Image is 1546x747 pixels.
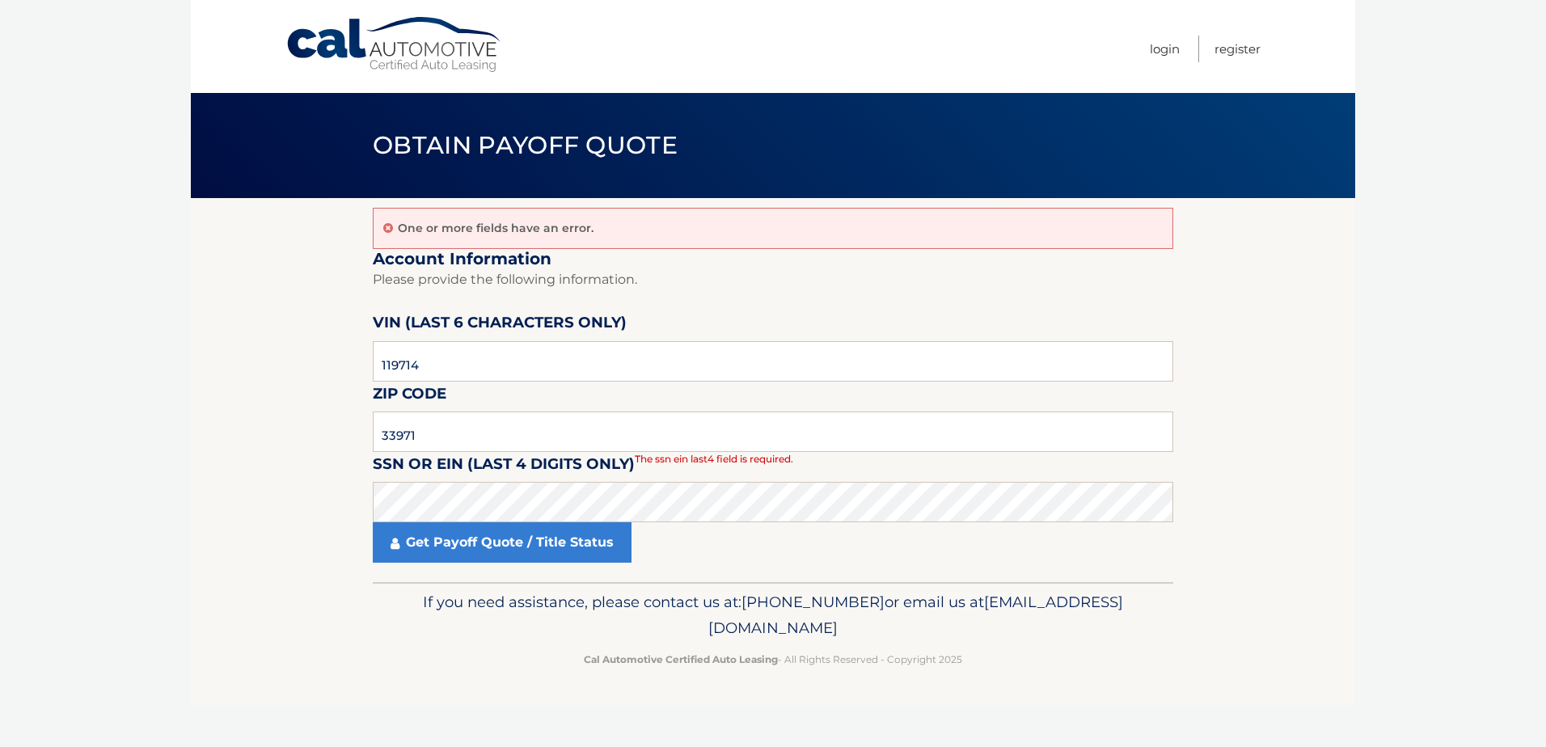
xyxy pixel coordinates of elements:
[373,452,635,482] label: SSN or EIN (last 4 digits only)
[383,589,1163,641] p: If you need assistance, please contact us at: or email us at
[708,593,1123,637] span: [EMAIL_ADDRESS][DOMAIN_NAME]
[741,593,885,611] span: [PHONE_NUMBER]
[373,310,627,340] label: VIN (last 6 characters only)
[373,522,631,563] a: Get Payoff Quote / Title Status
[373,130,678,160] span: Obtain Payoff Quote
[383,651,1163,668] p: - All Rights Reserved - Copyright 2025
[373,268,1173,291] p: Please provide the following information.
[285,16,504,74] a: Cal Automotive
[373,249,1173,269] h2: Account Information
[398,221,593,235] p: One or more fields have an error.
[1150,36,1180,62] a: Login
[584,653,778,665] strong: Cal Automotive Certified Auto Leasing
[373,382,446,411] label: Zip Code
[635,453,793,465] span: The ssn ein last4 field is required.
[1214,36,1261,62] a: Register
